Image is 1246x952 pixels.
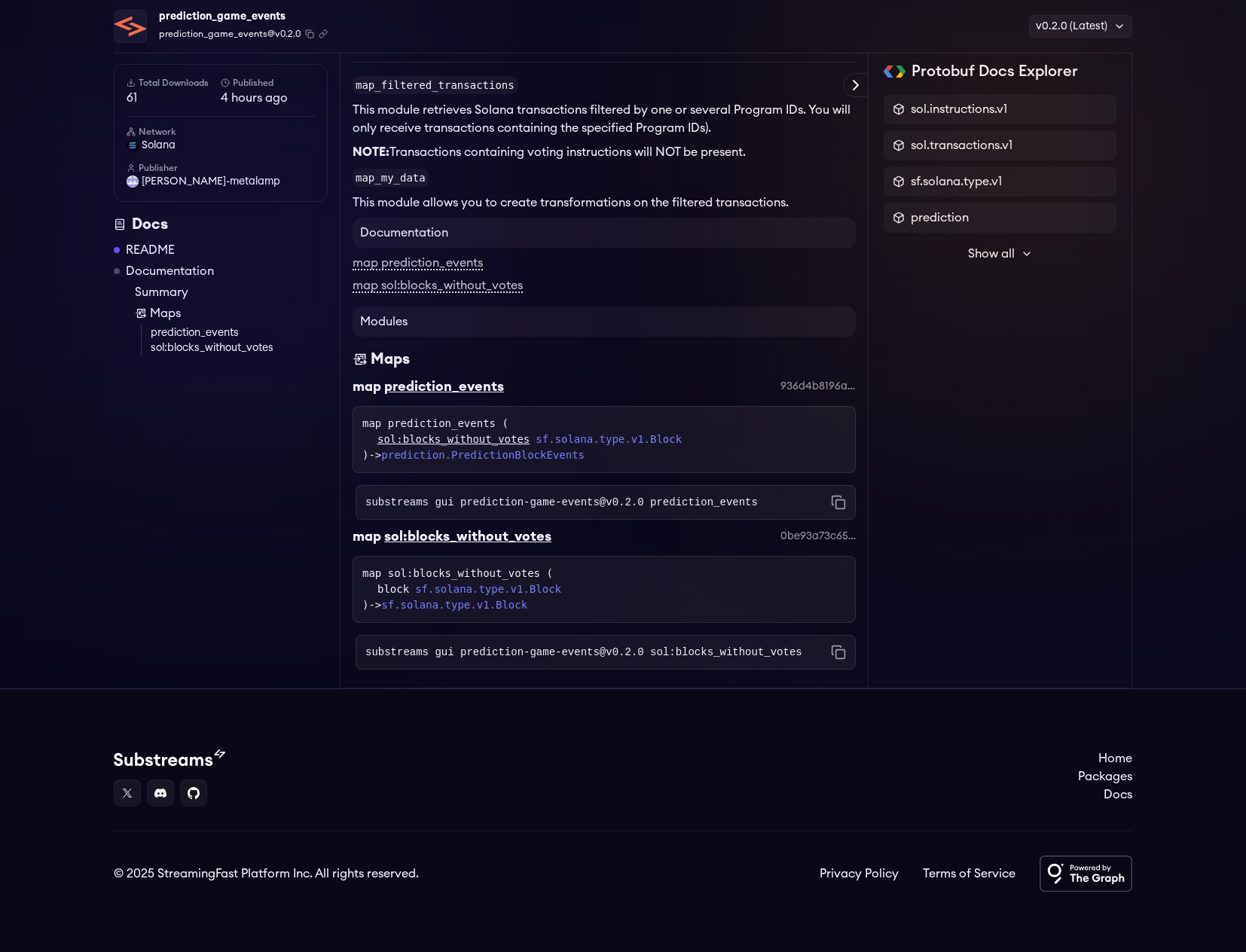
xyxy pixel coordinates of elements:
img: Map icon [135,307,147,319]
span: 4 hours ago [221,89,315,107]
code: substreams gui prediction-game-events@v0.2.0 sol:blocks_without_votes [365,645,802,660]
div: map sol:blocks_without_votes ( ) [362,566,846,613]
a: [PERSON_NAME]-metalamp [127,174,315,189]
span: sf.solana.type.v1 [911,172,1002,191]
p: This module allows you to create transformations on the filtered transactions. [353,194,856,212]
img: User Avatar [127,175,139,188]
div: map prediction_events ( ) [362,416,846,463]
a: Summary [135,283,328,301]
a: Docs [1078,786,1132,804]
h6: Total Downloads [127,77,221,89]
a: Packages [1078,767,1132,786]
img: Powered by The Graph [1040,856,1132,892]
span: [PERSON_NAME]-metalamp [142,174,280,189]
span: Show all [968,245,1015,263]
div: Docs [114,214,328,235]
div: map [353,376,381,397]
div: prediction_events [384,376,504,397]
a: Terms of Service [923,865,1015,883]
a: prediction.PredictionBlockEvents [381,449,585,461]
span: 61 [127,89,221,107]
span: prediction [911,209,969,227]
a: Privacy Policy [820,865,899,883]
h4: Modules [353,307,856,337]
code: map_my_data [353,169,429,187]
p: This module retrieves Solana transactions filtered by one or several Program IDs. You will only r... [353,101,856,137]
a: solana [127,138,315,153]
a: Documentation [126,262,214,280]
a: sol:blocks_without_votes [151,340,328,355]
button: Copy .spkg link to clipboard [319,29,328,38]
h6: Network [127,126,315,138]
a: prediction_events [151,325,328,340]
a: sol:blocks_without_votes [377,432,530,447]
div: 936d4b8196aacb4ce3522437335fc3cda7d66e13 [780,379,856,394]
a: sf.solana.type.v1.Block [415,581,561,597]
a: README [126,241,175,259]
a: Maps [135,304,328,322]
span: sol.transactions.v1 [911,136,1012,154]
h4: Documentation [353,218,856,248]
span: solana [142,138,176,153]
a: map sol:blocks_without_votes [353,279,523,293]
button: Copy package name and version [305,29,314,38]
code: substreams gui prediction-game-events@v0.2.0 prediction_events [365,495,758,510]
h2: Protobuf Docs Explorer [912,61,1078,82]
span: -> [368,599,527,611]
span: prediction_game_events@v0.2.0 [159,27,301,41]
button: Show all [884,239,1116,269]
a: map prediction_events [353,257,483,270]
img: Package Logo [115,11,146,42]
div: block [377,581,846,597]
img: Protobuf [884,66,905,78]
div: 0be93a73c65aa8ec2de4b1a47209edeea493ff29 [780,529,856,544]
code: map_filtered_transactions [353,76,518,94]
div: sol:blocks_without_votes [384,526,551,547]
h6: Published [221,77,315,89]
strong: NOTE: [353,146,389,158]
a: Home [1078,749,1132,767]
a: sf.solana.type.v1.Block [536,432,682,447]
span: sol.instructions.v1 [911,100,1007,118]
div: v0.2.0 (Latest) [1029,15,1132,38]
img: solana [127,139,139,151]
p: Transactions containing voting instructions will NOT be present. [353,143,856,161]
h6: Publisher [127,162,315,174]
div: Maps [371,349,410,370]
div: map [353,526,381,547]
button: Copy command to clipboard [831,495,846,510]
div: prediction_game_events [159,6,328,27]
button: Copy command to clipboard [831,645,846,660]
div: © 2025 StreamingFast Platform Inc. All rights reserved. [114,865,419,883]
a: sf.solana.type.v1.Block [381,599,527,611]
img: Substream's logo [114,749,225,767]
img: Maps icon [353,349,368,370]
span: -> [368,449,585,461]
